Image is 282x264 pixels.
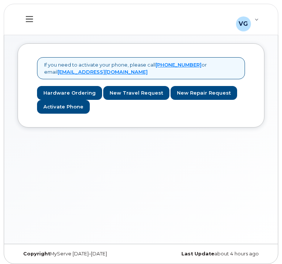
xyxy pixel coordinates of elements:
a: [EMAIL_ADDRESS][DOMAIN_NAME] [58,69,148,75]
div: MyServe [DATE]–[DATE] [18,251,141,257]
a: [PHONE_NUMBER] [156,62,202,68]
strong: Last Update [181,251,214,257]
a: Hardware Ordering [37,86,102,100]
a: New Repair Request [171,86,237,100]
a: Activate Phone [37,100,90,114]
strong: Copyright [23,251,50,257]
div: about 4 hours ago [141,251,264,257]
a: New Travel Request [103,86,169,100]
p: If you need to activate your phone, please call or email [44,61,238,75]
